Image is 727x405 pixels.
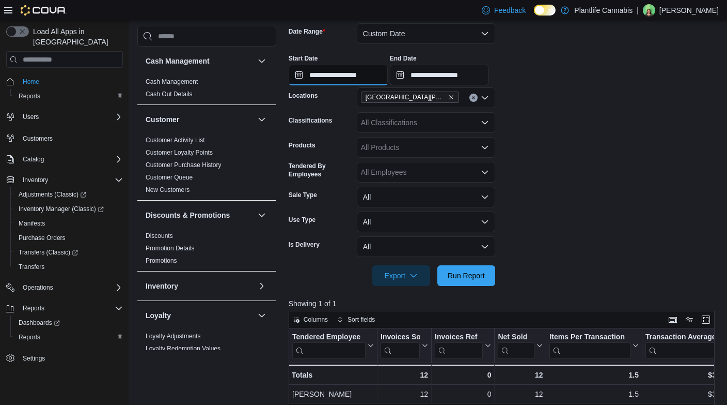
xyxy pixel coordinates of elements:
button: Open list of options [481,168,489,176]
input: Dark Mode [534,5,556,16]
label: Tendered By Employees [289,162,353,178]
span: Inventory Manager (Classic) [14,203,123,215]
span: Reports [23,304,44,312]
span: Reports [19,333,40,341]
button: All [357,187,495,207]
img: Cova [21,5,67,16]
div: Tendered Employee [292,333,366,359]
span: New Customers [146,186,189,194]
button: Operations [19,281,57,294]
span: Home [23,78,39,86]
button: Reports [10,89,127,103]
a: Home [19,76,43,88]
span: Manifests [19,219,45,228]
div: Cash Management [137,76,276,104]
span: Inventory [19,174,123,186]
button: Purchase Orders [10,231,127,245]
button: Users [2,110,127,124]
div: Invoices Sold [381,333,420,342]
button: Customer [256,113,268,126]
span: Inventory Manager (Classic) [19,205,104,213]
a: Inventory Manager (Classic) [14,203,108,215]
span: Discounts [146,232,173,240]
button: Inventory [19,174,52,186]
span: Feedback [494,5,526,16]
nav: Complex example [6,70,123,393]
div: 0 [435,388,491,400]
h3: Customer [146,114,179,125]
a: Transfers [14,261,49,273]
a: Customers [19,132,57,145]
div: 12 [498,388,543,400]
a: New Customers [146,186,189,193]
span: Settings [19,352,123,365]
button: Items Per Transaction [549,333,639,359]
button: All [357,212,495,232]
button: Reports [19,302,49,314]
h3: Loyalty [146,310,171,321]
a: Cash Out Details [146,91,193,98]
div: Net Sold [498,333,534,359]
span: Columns [304,316,328,324]
button: Tendered Employee [292,333,374,359]
button: Invoices Ref [435,333,491,359]
button: Inventory [2,173,127,187]
a: Customer Purchase History [146,161,222,169]
div: 1.5 [549,388,639,400]
button: Open list of options [481,143,489,152]
button: Customer [146,114,254,125]
div: Transaction Average [645,333,722,342]
button: Reports [2,301,127,316]
span: Customer Purchase History [146,161,222,169]
label: Products [289,141,315,149]
a: Loyalty Redemption Values [146,345,220,352]
span: Manifests [14,217,123,230]
button: Net Sold [498,333,543,359]
input: Press the down key to open a popover containing a calendar. [390,65,489,85]
button: Cash Management [256,55,268,67]
label: Start Date [289,54,318,63]
div: Tendered Employee [292,333,366,342]
a: Discounts [146,232,173,239]
button: Enter fullscreen [700,313,712,326]
div: 12 [381,369,428,381]
span: Run Report [448,271,485,281]
a: Promotion Details [146,245,195,252]
h3: Inventory [146,281,178,291]
button: Open list of options [481,118,489,127]
div: Invoices Ref [435,333,483,342]
a: Purchase Orders [14,232,70,244]
a: Dashboards [14,317,64,329]
span: Transfers [19,263,44,271]
button: Manifests [10,216,127,231]
button: Inventory [146,281,254,291]
span: Catalog [19,153,123,166]
span: Inventory [23,176,48,184]
span: Customer Activity List [146,136,205,144]
span: Customer Loyalty Points [146,148,213,157]
span: Customers [23,134,53,143]
label: Classifications [289,116,333,125]
span: Export [378,265,424,286]
button: Loyalty [256,309,268,322]
a: Dashboards [10,316,127,330]
div: Transaction Average [645,333,722,359]
span: Sort fields [347,316,375,324]
button: Catalog [2,152,127,167]
span: St. Albert - Erin Ridge [361,92,459,103]
div: Items Per Transaction [549,333,630,359]
span: Purchase Orders [19,234,66,242]
span: Dark Mode [534,16,534,16]
span: Transfers (Classic) [19,248,78,257]
button: Customers [2,130,127,145]
p: | [637,4,639,17]
h3: Discounts & Promotions [146,210,230,220]
span: Users [19,111,123,123]
button: Loyalty [146,310,254,321]
div: 0 [435,369,491,381]
div: 12 [381,388,428,400]
a: Transfers (Classic) [10,245,127,260]
button: Invoices Sold [381,333,428,359]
